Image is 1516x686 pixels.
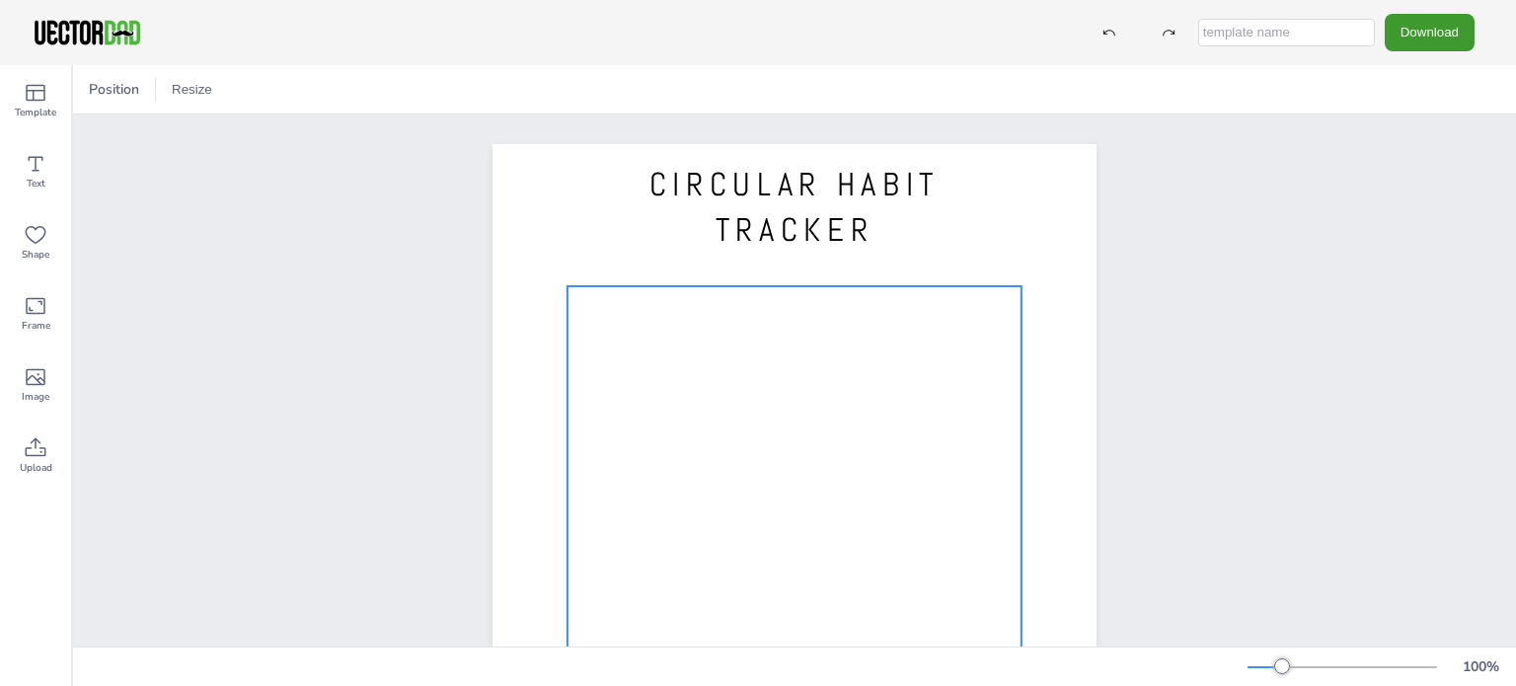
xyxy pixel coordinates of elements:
button: Download [1385,14,1475,50]
span: Position [85,80,143,99]
span: Template [15,105,56,120]
span: Image [22,389,49,405]
button: Resize [164,74,220,106]
span: Text [27,176,45,191]
span: Shape [22,247,49,263]
div: 100 % [1457,657,1504,676]
input: template name [1198,19,1375,46]
img: VectorDad-1.png [32,18,143,47]
span: CIRCULAR HABIT TRACKER [649,164,940,251]
span: Upload [20,460,52,476]
span: Frame [22,318,50,334]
